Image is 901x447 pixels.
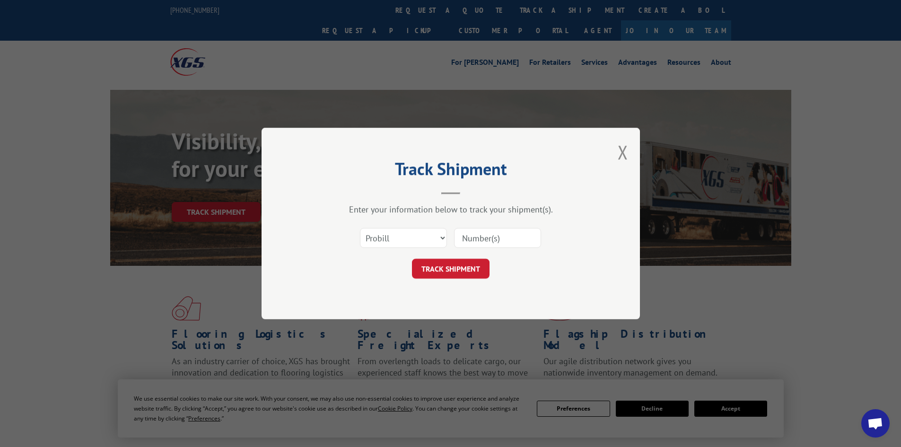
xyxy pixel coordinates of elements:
div: Enter your information below to track your shipment(s). [309,204,593,215]
button: TRACK SHIPMENT [412,259,490,279]
input: Number(s) [454,228,541,248]
button: Close modal [618,140,628,165]
h2: Track Shipment [309,162,593,180]
div: Open chat [861,409,890,438]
